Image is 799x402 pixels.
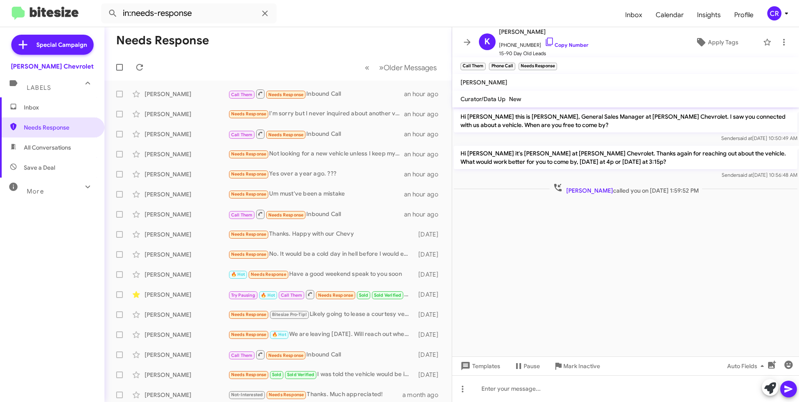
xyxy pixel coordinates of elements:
span: Call Them [231,212,253,218]
div: Inbound Call [228,349,415,360]
div: [PERSON_NAME] [145,170,228,178]
div: Have a good weekend speak to you soon [228,270,415,279]
small: Call Them [461,63,486,70]
div: a month ago [402,391,445,399]
div: Thanks. Happy with our Chevy [228,229,415,239]
button: Pause [507,359,547,374]
button: Previous [360,59,374,76]
div: [PERSON_NAME] [145,371,228,379]
div: [DATE] [415,331,445,339]
div: Thanks. Much appreciated! [228,390,402,399]
div: Inbound Call [228,209,404,219]
h1: Needs Response [116,34,209,47]
div: [PERSON_NAME] [145,250,228,259]
span: Auto Fields [727,359,767,374]
button: Next [374,59,442,76]
span: Curator/Data Up [461,95,506,103]
div: Yes over a year ago. ??? [228,169,404,179]
div: an hour ago [404,170,445,178]
p: Hi [PERSON_NAME] this is [PERSON_NAME], General Sales Manager at [PERSON_NAME] Chevrolet. I saw y... [454,109,797,132]
span: Sold [359,293,369,298]
div: Inbound Call [228,89,404,99]
div: an hour ago [404,210,445,219]
span: Needs Response [268,212,304,218]
span: Needs Response [269,392,304,397]
span: Sender [DATE] 10:50:49 AM [721,135,797,141]
span: Needs Response [231,312,267,317]
button: Templates [452,359,507,374]
span: Pause [524,359,540,374]
span: K [484,35,490,48]
div: [DATE] [415,371,445,379]
div: an hour ago [404,130,445,138]
button: CR [760,6,790,20]
span: [PERSON_NAME] [499,27,588,37]
a: Copy Number [545,42,588,48]
button: Auto Fields [720,359,774,374]
div: [PERSON_NAME] [145,391,228,399]
div: [PERSON_NAME] [145,150,228,158]
div: I was told the vehicle would be in on weds. It's coming from the fulfillment center. [228,370,415,379]
div: No. It would be a cold day in hell before I would ever do business with you guys again [228,249,415,259]
span: Needs Response [318,293,354,298]
button: Mark Inactive [547,359,607,374]
span: Calendar [649,3,690,27]
span: Templates [459,359,500,374]
div: [PERSON_NAME] Chevrolet [11,62,94,71]
span: Try Pausing [231,293,255,298]
div: Likely going to lease a courtesy vehicle equinox EV [228,310,415,319]
small: Needs Response [519,63,557,70]
div: [DATE] [415,230,445,239]
span: Needs Response [231,232,267,237]
span: All Conversations [24,143,71,152]
span: 🔥 Hot [261,293,275,298]
div: [DATE] [415,290,445,299]
span: Needs Response [231,151,267,157]
span: Needs Response [231,252,267,257]
span: said at [738,135,752,141]
span: said at [738,172,753,178]
a: Special Campaign [11,35,94,55]
span: 15-90 Day Old Leads [499,49,588,58]
span: Needs Response [231,111,267,117]
span: Not-Interested [231,392,263,397]
span: Call Them [281,293,303,298]
div: [PERSON_NAME] [145,110,228,118]
span: [PHONE_NUMBER] [499,37,588,49]
div: [PERSON_NAME] [145,331,228,339]
div: [PERSON_NAME] [145,230,228,239]
div: an hour ago [404,90,445,98]
div: We are leaving [DATE]. Will reach out when we return. [228,330,415,339]
span: Call Them [231,353,253,358]
span: Insights [690,3,728,27]
span: Mark Inactive [563,359,600,374]
span: « [365,62,369,73]
span: Needs Response [24,123,95,132]
span: New [509,95,521,103]
div: an hour ago [404,110,445,118]
span: Needs Response [231,171,267,177]
button: Apply Tags [674,35,759,50]
div: [DATE] [415,250,445,259]
span: 🔥 Hot [231,272,245,277]
div: [DATE] [415,310,445,319]
span: called you on [DATE] 1:59:52 PM [550,183,702,195]
div: [PERSON_NAME] [145,210,228,219]
span: More [27,188,44,195]
a: Inbox [618,3,649,27]
div: [PERSON_NAME] [145,90,228,98]
div: an hour ago [404,190,445,198]
span: Call Them [231,132,253,137]
span: Needs Response [268,132,304,137]
span: » [379,62,384,73]
a: Profile [728,3,760,27]
span: Save a Deal [24,163,55,172]
small: Phone Call [489,63,515,70]
div: [PERSON_NAME] [145,351,228,359]
span: Inbox [24,103,95,112]
div: I'm sorry but I never inquired about another vehicle I'm happy with the one that I have. [228,109,404,119]
div: [PERSON_NAME] [145,270,228,279]
p: Hi [PERSON_NAME] it's [PERSON_NAME] at [PERSON_NAME] Chevrolet. Thanks again for reaching out abo... [454,146,797,169]
span: Sold [272,372,282,377]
